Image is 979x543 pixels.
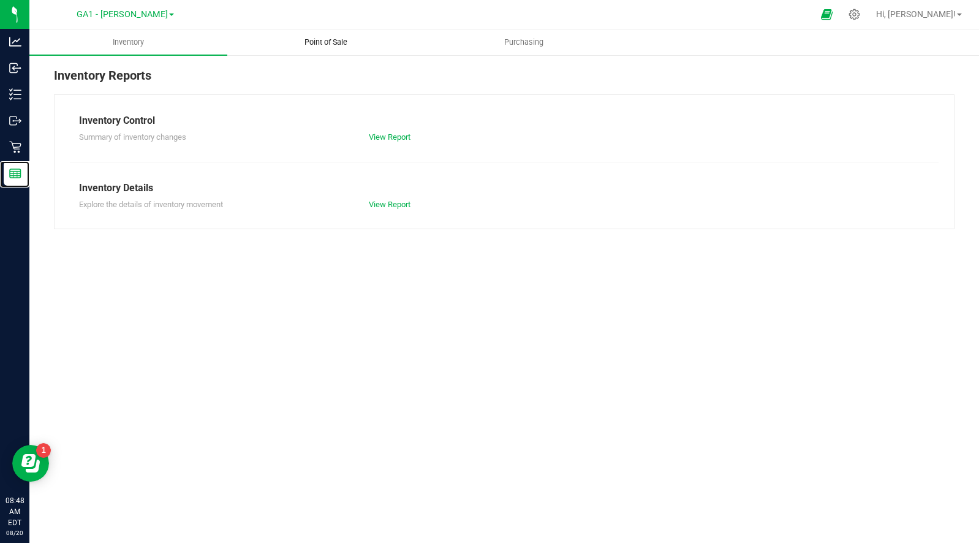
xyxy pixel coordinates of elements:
[369,200,410,209] a: View Report
[77,9,168,20] span: GA1 - [PERSON_NAME]
[6,495,24,528] p: 08:48 AM EDT
[288,37,364,48] span: Point of Sale
[54,66,954,94] div: Inventory Reports
[96,37,161,48] span: Inventory
[9,62,21,74] inline-svg: Inbound
[425,29,622,55] a: Purchasing
[369,132,410,142] a: View Report
[12,445,49,482] iframe: Resource center
[9,88,21,101] inline-svg: Inventory
[813,2,841,26] span: Open Ecommerce Menu
[29,29,227,55] a: Inventory
[9,167,21,180] inline-svg: Reports
[488,37,560,48] span: Purchasing
[876,9,956,19] span: Hi, [PERSON_NAME]!
[79,113,929,128] div: Inventory Control
[9,36,21,48] inline-svg: Analytics
[79,132,186,142] span: Summary of inventory changes
[847,9,862,20] div: Manage settings
[79,181,929,196] div: Inventory Details
[79,200,223,209] span: Explore the details of inventory movement
[36,443,51,458] iframe: Resource center unread badge
[6,528,24,537] p: 08/20
[9,115,21,127] inline-svg: Outbound
[9,141,21,153] inline-svg: Retail
[227,29,425,55] a: Point of Sale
